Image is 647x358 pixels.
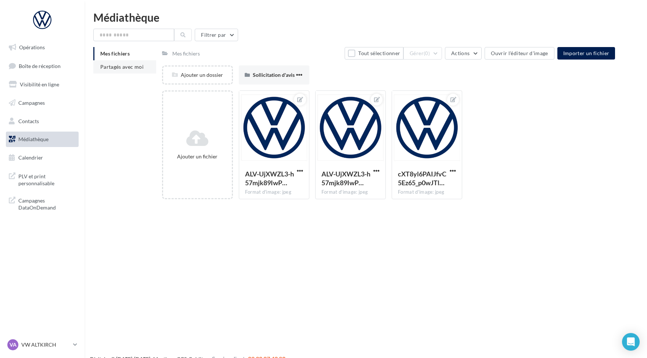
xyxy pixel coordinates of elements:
[345,47,403,60] button: Tout sélectionner
[245,170,294,187] span: ALV-UjXWZL3-h57mjk89IwPeyAQpMX1Ryox9_unV32XjFmguPhmcfZja
[18,136,48,142] span: Médiathèque
[622,333,640,351] div: Open Intercom Messenger
[4,150,80,165] a: Calendrier
[18,171,76,187] span: PLV et print personnalisable
[485,47,554,60] button: Ouvrir l'éditeur d'image
[403,47,442,60] button: Gérer(0)
[18,196,76,211] span: Campagnes DataOnDemand
[4,114,80,129] a: Contacts
[100,50,130,57] span: Mes fichiers
[4,77,80,92] a: Visibilité en ligne
[4,193,80,214] a: Campagnes DataOnDemand
[195,29,238,41] button: Filtrer par
[321,189,380,196] div: Format d'image: jpeg
[245,189,303,196] div: Format d'image: jpeg
[18,118,39,124] span: Contacts
[253,72,295,78] span: Sollicitation d'avis
[451,50,470,56] span: Actions
[18,100,45,106] span: Campagnes
[100,64,144,70] span: Partagés avec moi
[18,154,43,161] span: Calendrier
[166,153,229,160] div: Ajouter un fichier
[445,47,482,60] button: Actions
[321,170,370,187] span: ALV-UjXWZL3-h57mjk89IwPeyAQpMX1Ryox9_unV32XjFmguPhmcfZja
[557,47,615,60] button: Importer un fichier
[19,62,61,69] span: Boîte de réception
[424,50,430,56] span: (0)
[563,50,610,56] span: Importer un fichier
[19,44,45,50] span: Opérations
[172,50,200,57] div: Mes fichiers
[93,12,638,23] div: Médiathèque
[21,341,70,348] p: VW ALTKIRCH
[398,189,456,196] div: Format d'image: jpeg
[4,58,80,74] a: Boîte de réception
[6,338,79,352] a: VA VW ALTKIRCH
[4,132,80,147] a: Médiathèque
[4,40,80,55] a: Opérations
[4,168,80,190] a: PLV et print personnalisable
[4,95,80,111] a: Campagnes
[398,170,446,187] span: cXT8yl6PAIJfvC5Ez65_p0wJTlBOivKOPtUuEWPe5bD6OQRCZ9XLGLQaf1dvts_jzrLgH2gST5RYqPBg=s0
[10,341,17,348] span: VA
[20,81,59,87] span: Visibilité en ligne
[163,71,231,79] div: Ajouter un dossier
